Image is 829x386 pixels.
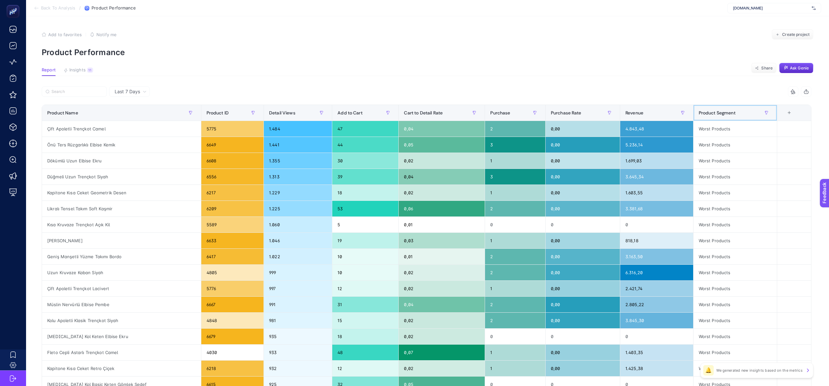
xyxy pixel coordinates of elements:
p: Product Performance [42,48,813,57]
div: 5 [332,217,398,232]
div: 44 [332,137,398,153]
div: 11 [87,67,93,73]
div: 3.381,68 [620,201,693,216]
div: 3.645,34 [620,169,693,185]
div: 0,00 [546,153,620,169]
div: 1.699,03 [620,153,693,169]
div: Worst Products [693,137,777,153]
div: 1.229 [264,185,332,200]
div: 932 [264,361,332,376]
div: 5775 [201,121,264,137]
span: Add to Cart [337,110,363,115]
div: 9 items selected [782,110,788,125]
div: 1 [485,281,545,296]
div: 0,00 [546,137,620,153]
div: 1 [485,153,545,169]
div: 6608 [201,153,264,169]
span: Create project [782,32,809,37]
div: Kısa Kruvaze Trençkot Açık Kil [42,217,201,232]
button: Ask Genie [779,63,813,73]
span: Product Performance [92,6,136,11]
div: 6667 [201,297,264,312]
div: 0,04 [399,169,485,185]
div: 5589 [201,217,264,232]
div: 997 [264,281,332,296]
div: 3 [485,169,545,185]
div: 1.441 [264,137,332,153]
span: Product ID [207,110,229,115]
div: [PERSON_NAME] [42,233,201,248]
div: 0,00 [546,345,620,360]
div: 935 [264,329,332,344]
div: 0,02 [399,153,485,169]
div: 12 [332,281,398,296]
div: 1 [485,345,545,360]
div: 1 [485,361,545,376]
div: 6649 [201,137,264,153]
div: 39 [332,169,398,185]
div: 6679 [201,329,264,344]
div: 48 [332,345,398,360]
div: Worst Products [693,185,777,200]
div: Kolu Apoletli Klasik Trençkot Siyah [42,313,201,328]
div: Fleto Cepli Astarlı Trençkot Camel [42,345,201,360]
div: 0,00 [546,297,620,312]
span: Last 7 Days [115,88,140,95]
div: 31 [332,297,398,312]
button: Notify me [90,32,117,37]
span: Product Name [47,110,78,115]
div: 6.316,20 [620,265,693,280]
div: [MEDICAL_DATA] Kol Keten Elbise Ekru [42,329,201,344]
div: 0,02 [399,361,485,376]
div: 2 [485,297,545,312]
div: 933 [264,345,332,360]
span: Report [42,67,56,73]
div: 10 [332,265,398,280]
div: 2 [485,201,545,216]
div: Worst Products [693,201,777,216]
div: Worst Products [693,313,777,328]
div: Uzun Kruvaze Kaban Siyah [42,265,201,280]
div: 6217 [201,185,264,200]
div: 0,00 [546,281,620,296]
div: 0,00 [546,169,620,185]
div: 1.225 [264,201,332,216]
div: 1.313 [264,169,332,185]
div: 0,00 [546,185,620,200]
div: Çift Apoletli Trençkot Lacivert [42,281,201,296]
div: 10 [332,249,398,264]
div: 999 [264,265,332,280]
div: 6209 [201,201,264,216]
div: 3.163,50 [620,249,693,264]
div: 2.421,74 [620,281,693,296]
div: 0,01 [399,217,485,232]
div: Worst Products [693,361,777,376]
div: Kapitone Kısa Ceket Geometrik Desen [42,185,201,200]
div: Çift Apoletli Trençkot Camel [42,121,201,137]
span: Product Segment [699,110,736,115]
div: 991 [264,297,332,312]
span: Notify me [96,32,117,37]
div: 47 [332,121,398,137]
div: Müslin Nervürlü Elbise Pembe [42,297,201,312]
div: 1.022 [264,249,332,264]
div: 53 [332,201,398,216]
div: Worst Products [693,265,777,280]
div: 0 [485,329,545,344]
span: / [79,5,81,10]
div: Worst Products [693,217,777,232]
div: Worst Products [693,249,777,264]
div: 0 [620,217,693,232]
div: 0,00 [546,361,620,376]
div: Worst Products [693,345,777,360]
div: Worst Products [693,233,777,248]
div: 🔔 [703,365,714,376]
div: 818,18 [620,233,693,248]
div: 4848 [201,313,264,328]
div: 30 [332,153,398,169]
div: 0,01 [399,249,485,264]
div: 1.046 [264,233,332,248]
div: Worst Products [693,121,777,137]
div: Worst Products [693,153,777,169]
div: Worst Products [693,281,777,296]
